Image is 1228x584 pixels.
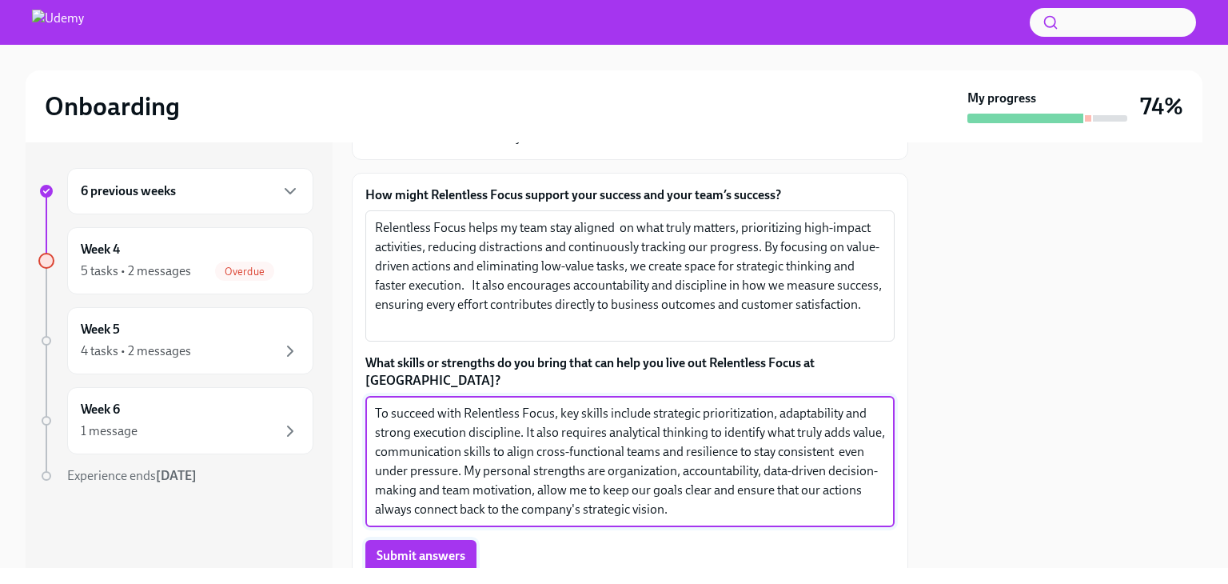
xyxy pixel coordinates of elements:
label: How might Relentless Focus support your success and your team’s success? [365,186,895,204]
div: 6 previous weeks [67,168,313,214]
label: What skills or strengths do you bring that can help you live out Relentless Focus at [GEOGRAPHIC_... [365,354,895,390]
h6: Week 5 [81,321,120,338]
strong: [DATE] [156,468,197,483]
a: Week 45 tasks • 2 messagesOverdue [38,227,313,294]
a: Week 61 message [38,387,313,454]
div: 1 message [81,422,138,440]
h6: Week 6 [81,401,120,418]
h6: 6 previous weeks [81,182,176,200]
textarea: To succeed with Relentless Focus, key skills include strategic prioritization, adaptability and s... [375,404,885,519]
div: 5 tasks • 2 messages [81,262,191,280]
h3: 74% [1140,92,1183,121]
button: Submit answers [365,540,476,572]
h2: Onboarding [45,90,180,122]
h6: Week 4 [81,241,120,258]
strong: My progress [967,90,1036,107]
textarea: Relentless Focus helps my team stay aligned on what truly matters, prioritizing high-impact activ... [375,218,885,334]
span: Overdue [215,266,274,278]
span: Experience ends [67,468,197,483]
img: Udemy [32,10,84,35]
span: Submit answers [377,548,465,564]
div: 4 tasks • 2 messages [81,342,191,360]
a: Week 54 tasks • 2 messages [38,307,313,374]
